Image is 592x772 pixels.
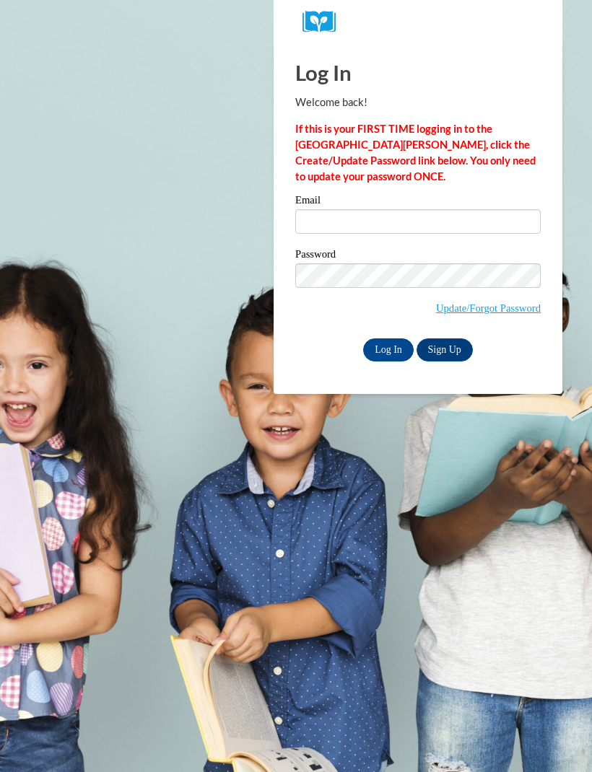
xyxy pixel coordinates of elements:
[417,338,473,361] a: Sign Up
[534,714,580,760] iframe: Button to launch messaging window
[302,11,534,33] a: COX Campus
[295,249,541,263] label: Password
[295,95,541,110] p: Welcome back!
[295,195,541,209] label: Email
[436,302,541,314] a: Update/Forgot Password
[295,123,536,183] strong: If this is your FIRST TIME logging in to the [GEOGRAPHIC_DATA][PERSON_NAME], click the Create/Upd...
[295,58,541,87] h1: Log In
[302,11,346,33] img: Logo brand
[363,338,414,361] input: Log In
